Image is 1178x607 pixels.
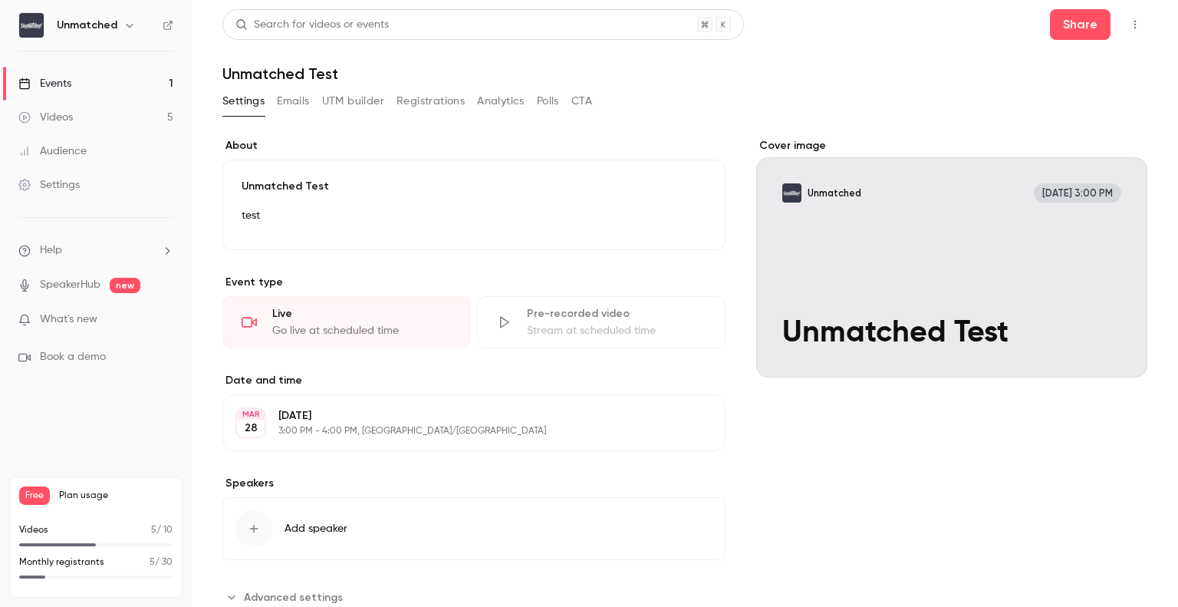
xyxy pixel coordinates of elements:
[19,523,48,537] p: Videos
[40,349,106,365] span: Book a demo
[150,556,173,569] p: / 30
[40,242,62,259] span: Help
[235,17,389,33] div: Search for videos or events
[242,206,706,225] p: test
[150,558,155,567] span: 5
[237,409,265,420] div: MAR
[151,523,173,537] p: / 10
[110,278,140,293] span: new
[18,242,173,259] li: help-dropdown-opener
[155,313,173,327] iframe: Noticeable Trigger
[278,425,644,437] p: 3:00 PM - 4:00 PM, [GEOGRAPHIC_DATA]/[GEOGRAPHIC_DATA]
[272,306,452,322] div: Live
[278,408,644,424] p: [DATE]
[527,306,706,322] div: Pre-recorded video
[19,487,50,505] span: Free
[40,312,97,328] span: What's new
[222,275,726,290] p: Event type
[59,490,173,502] span: Plan usage
[756,138,1147,378] section: Cover image
[285,521,347,536] span: Add speaker
[222,89,265,114] button: Settings
[222,64,1147,83] h1: Unmatched Test
[19,556,104,569] p: Monthly registrants
[242,179,706,194] p: Unmatched Test
[527,323,706,338] div: Stream at scheduled time
[40,277,100,293] a: SpeakerHub
[57,18,117,33] h6: Unmatched
[537,89,559,114] button: Polls
[151,526,156,535] span: 5
[322,89,384,114] button: UTM builder
[222,476,726,491] label: Speakers
[18,177,80,193] div: Settings
[222,296,471,348] div: LiveGo live at scheduled time
[18,76,71,91] div: Events
[571,89,592,114] button: CTA
[756,138,1147,153] label: Cover image
[477,89,525,114] button: Analytics
[18,144,87,159] div: Audience
[245,421,258,436] p: 28
[19,13,44,38] img: Unmatched
[272,323,452,338] div: Go live at scheduled time
[222,373,726,388] label: Date and time
[222,497,726,560] button: Add speaker
[244,589,343,605] span: Advanced settings
[222,138,726,153] label: About
[1050,9,1111,40] button: Share
[397,89,465,114] button: Registrations
[18,110,73,125] div: Videos
[277,89,309,114] button: Emails
[477,296,726,348] div: Pre-recorded videoStream at scheduled time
